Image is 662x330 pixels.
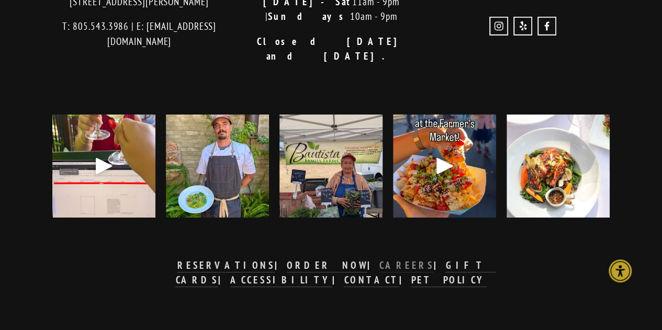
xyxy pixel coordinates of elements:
a: PET POLICY [411,274,487,287]
strong: ACCESSIBILITY [230,274,332,286]
p: T: 805.543.3986 | E: [EMAIL_ADDRESS][DOMAIN_NAME] [52,19,226,49]
a: Instagram [489,17,508,36]
strong: CAREERS [379,259,434,271]
a: CONTACT [344,274,399,287]
a: Yelp [513,17,532,36]
strong: | [433,259,445,271]
strong: Closed [DATE] and [DATE]. [257,35,416,63]
img: Chef Michael was presented with a challenge when creating a vegan dish for our summer dinner menu... [166,101,269,230]
a: GIFT CARDS [175,259,496,287]
div: Accessibility Menu [609,259,632,282]
div: Play [432,153,457,178]
a: Novo Restaurant and Lounge [537,17,556,36]
strong: PET POLICY [411,274,487,286]
strong: | [275,259,287,271]
strong: ORDER NOW [287,259,367,271]
a: ORDER NOW [287,259,367,272]
img: The holidays sneak up fast! 🎄 We&rsquo;re thrilled to collaborate with Region Event Center to off... [507,97,610,235]
a: CAREERS [379,259,434,272]
a: ACCESSIBILITY [230,274,332,287]
strong: Sundays [267,10,350,22]
strong: RESERVATIONS [177,259,275,271]
strong: CONTACT [344,274,399,286]
strong: | [367,259,379,271]
strong: | [399,274,411,286]
strong: | [332,274,344,286]
div: Play [92,153,117,178]
a: RESERVATIONS [177,259,275,272]
strong: | [218,274,230,286]
img: We're so grateful for the incredible farmers at @bautistafamilyfarms and all of their hard work. 🥕 [263,115,400,218]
